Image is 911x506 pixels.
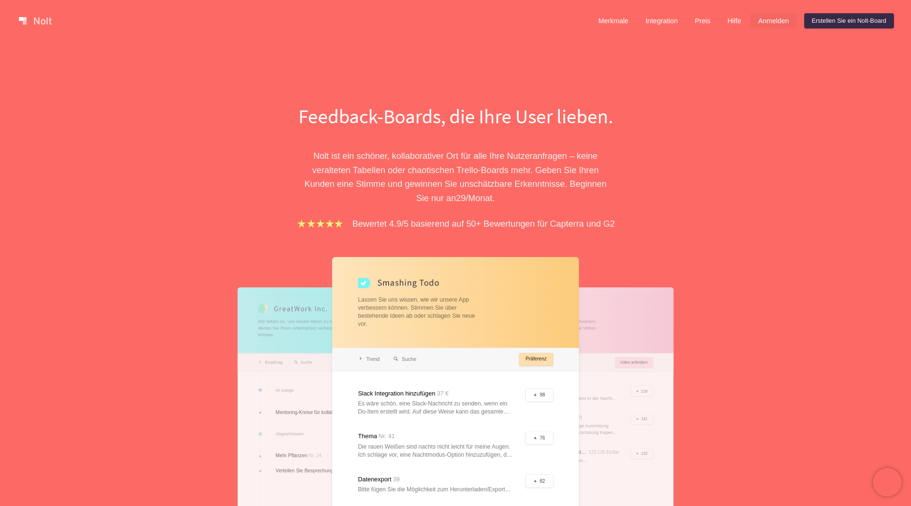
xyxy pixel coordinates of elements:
[591,13,636,28] a: Merkmale
[751,13,797,28] a: Anmelden
[873,468,902,497] iframe: Chatra live chat
[638,13,685,28] a: Integration
[292,149,619,205] p: Nolt ist ein schöner, kollaborativer Ort für alle Ihre Nutzeranfragen – keine veralteten Tabellen...
[804,13,894,28] a: Erstellen Sie ein Nolt-Board
[720,13,749,28] a: Hilfe
[292,102,619,130] h1: Feedback-Boards, die Ihre User lieben.
[352,217,615,230] p: Bewertet 4.9/5 basierend auf 50+ Bewertungen für Capterra und G2
[296,218,344,229] img: stars.b067e34983.png
[687,13,718,28] a: Preis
